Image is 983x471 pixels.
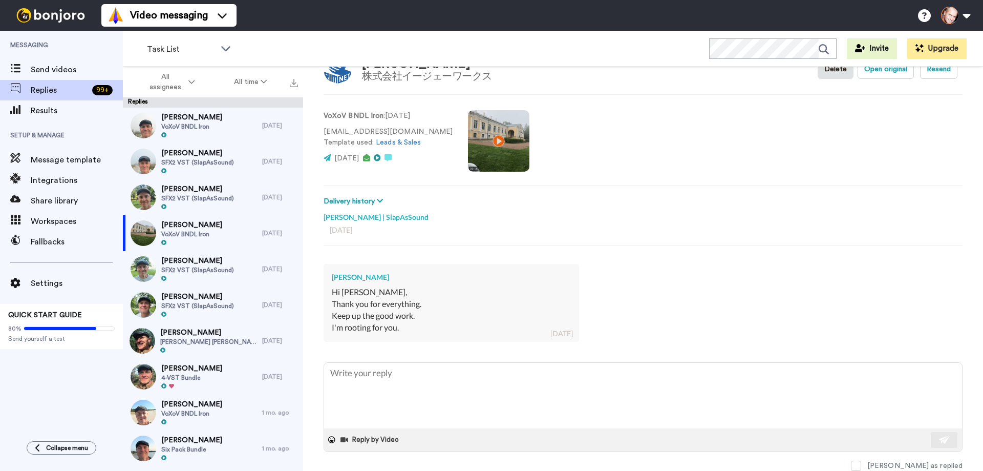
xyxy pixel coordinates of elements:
[161,374,222,382] span: 4-VST Bundle
[130,328,155,354] img: 91a64142-2776-4652-a8c6-b046183b6635-thumb.jpg
[287,74,301,90] button: Export all results that match these filters now.
[324,111,453,121] p: : [DATE]
[131,149,156,174] img: ee310b47-b209-4dbf-9c45-6508248aaae3-thumb.jpg
[324,196,386,207] button: Delivery history
[161,363,222,374] span: [PERSON_NAME]
[108,7,124,24] img: vm-color.svg
[215,73,287,91] button: All time
[161,399,222,409] span: [PERSON_NAME]
[130,8,208,23] span: Video messaging
[362,71,492,82] div: 株式会社イージェーワークス
[161,266,234,274] span: SFX2 VST (SlapAsSound)
[550,329,573,339] div: [DATE]
[123,395,303,431] a: [PERSON_NAME]VoXoV BNDL Iron1 mo. ago
[131,364,156,390] img: 7149e639-f4c3-4688-8522-56172486cdda-thumb.jpg
[147,43,216,55] span: Task List
[920,59,957,79] button: Resend
[324,127,453,148] p: [EMAIL_ADDRESS][DOMAIN_NAME] Template used:
[324,55,352,84] img: Image of Satoshi KATO
[12,8,89,23] img: bj-logo-header-white.svg
[262,265,298,273] div: [DATE]
[161,148,234,158] span: [PERSON_NAME]
[123,251,303,287] a: [PERSON_NAME]SFX2 VST (SlapAsSound)[DATE]
[161,220,222,230] span: [PERSON_NAME]
[262,229,298,237] div: [DATE]
[161,409,222,418] span: VoXoV BNDL Iron
[324,207,963,222] div: [PERSON_NAME] | SlapAsSound
[332,286,571,333] div: Hi [PERSON_NAME], Thank you for everything. Keep up the good work. I'm rooting for you.
[123,144,303,179] a: [PERSON_NAME]SFX2 VST (SlapAsSound)[DATE]
[262,444,298,453] div: 1 mo. ago
[161,445,222,454] span: Six Pack Bundle
[31,64,123,76] span: Send videos
[334,155,359,162] span: [DATE]
[131,113,156,138] img: c2d0962a-9cdf-4a6d-a359-130dc2dc0eb6-thumb.jpg
[262,193,298,201] div: [DATE]
[123,179,303,215] a: [PERSON_NAME]SFX2 VST (SlapAsSound)[DATE]
[161,194,234,202] span: SFX2 VST (SlapAsSound)
[161,122,222,131] span: VoXoV BNDL Iron
[161,112,222,122] span: [PERSON_NAME]
[27,441,96,455] button: Collapse menu
[262,337,298,345] div: [DATE]
[262,157,298,166] div: [DATE]
[161,256,234,266] span: [PERSON_NAME]
[376,139,421,146] a: Leads & Sales
[290,79,298,87] img: export.svg
[46,444,88,452] span: Collapse menu
[92,85,113,95] div: 99 +
[332,272,571,282] div: [PERSON_NAME]
[818,59,853,79] button: Delete
[31,105,123,117] span: Results
[907,38,967,59] button: Upgrade
[123,215,303,251] a: [PERSON_NAME]VoXoV BNDL Iron[DATE]
[31,154,123,166] span: Message template
[330,225,956,235] div: [DATE]
[8,312,82,319] span: QUICK START GUIDE
[123,431,303,466] a: [PERSON_NAME]Six Pack Bundle1 mo. ago
[131,185,156,210] img: fa1098c5-2524-4ca2-8e3d-b6704a32bb24-thumb.jpg
[131,256,156,282] img: cf0f01b1-4d6d-4a1b-bcf8-d095145da5e2-thumb.jpg
[161,184,234,194] span: [PERSON_NAME]
[123,323,303,359] a: [PERSON_NAME][PERSON_NAME] [PERSON_NAME] [DEMOGRAPHIC_DATA] VST[DATE]
[324,112,383,119] strong: VoXoV BNDL Iron
[262,373,298,381] div: [DATE]
[161,302,234,310] span: SFX2 VST (SlapAsSound)
[262,408,298,417] div: 1 mo. ago
[123,287,303,323] a: [PERSON_NAME]SFX2 VST (SlapAsSound)[DATE]
[161,158,234,167] span: SFX2 VST (SlapAsSound)
[161,230,222,238] span: VoXoV BNDL Iron
[939,436,950,444] img: send-white.svg
[8,335,115,343] span: Send yourself a test
[123,359,303,395] a: [PERSON_NAME]4-VST Bundle[DATE]
[31,195,123,207] span: Share library
[31,174,123,187] span: Integrations
[123,108,303,144] a: [PERSON_NAME]VoXoV BNDL Iron[DATE]
[867,461,963,471] div: [PERSON_NAME] as replied
[131,436,156,461] img: 1c36be69-fa23-481f-b7b5-a8e557af3b57-thumb.jpg
[131,220,156,246] img: b0277393-a1cf-4354-91a8-11fa48205a9a-thumb.jpg
[8,324,22,333] span: 80%
[31,236,123,248] span: Fallbacks
[262,121,298,130] div: [DATE]
[161,292,234,302] span: [PERSON_NAME]
[160,338,257,346] span: [PERSON_NAME] [PERSON_NAME] [DEMOGRAPHIC_DATA] VST
[131,292,156,318] img: 8fd7c21a-a688-49cb-b98d-008daca07eff-thumb.jpg
[125,68,215,96] button: All assignees
[31,84,88,96] span: Replies
[123,97,303,108] div: Replies
[847,38,897,59] button: Invite
[161,435,222,445] span: [PERSON_NAME]
[262,301,298,309] div: [DATE]
[31,277,123,290] span: Settings
[145,72,186,92] span: All assignees
[160,327,257,338] span: [PERSON_NAME]
[131,400,156,425] img: 69eb3b31-5792-41bd-b457-ac61b7de9cf6-thumb.jpg
[858,59,914,79] button: Open original
[339,432,402,447] button: Reply by Video
[31,215,123,228] span: Workspaces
